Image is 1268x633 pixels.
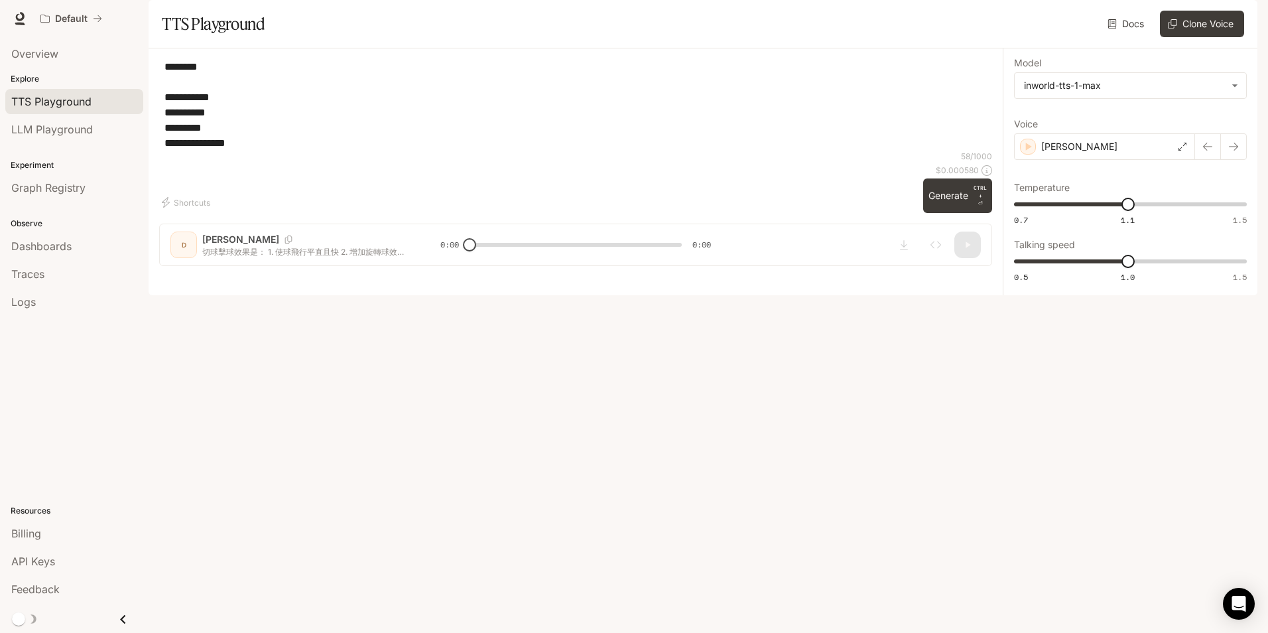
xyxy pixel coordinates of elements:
[1024,79,1225,92] div: inworld-tts-1-max
[34,5,108,32] button: All workspaces
[1121,271,1135,283] span: 1.0
[1014,58,1041,68] p: Model
[1015,73,1246,98] div: inworld-tts-1-max
[1014,214,1028,226] span: 0.7
[1233,214,1247,226] span: 1.5
[1014,183,1070,192] p: Temperature
[961,151,992,162] p: 58 / 1000
[1160,11,1244,37] button: Clone Voice
[162,11,265,37] h1: TTS Playground
[1041,140,1117,153] p: [PERSON_NAME]
[1223,588,1255,620] div: Open Intercom Messenger
[974,184,987,208] p: ⏎
[1121,214,1135,226] span: 1.1
[1014,240,1075,249] p: Talking speed
[974,184,987,200] p: CTRL +
[1014,119,1038,129] p: Voice
[1014,271,1028,283] span: 0.5
[923,178,992,213] button: GenerateCTRL +⏎
[1105,11,1149,37] a: Docs
[159,192,216,213] button: Shortcuts
[1233,271,1247,283] span: 1.5
[55,13,88,25] p: Default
